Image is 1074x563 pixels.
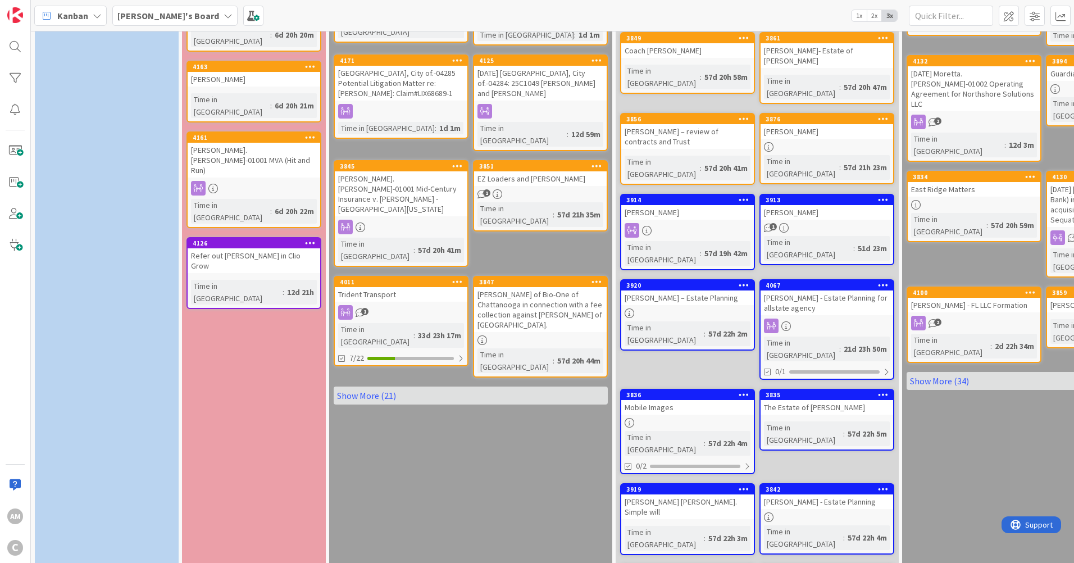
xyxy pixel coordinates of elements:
[621,195,754,205] div: 3914
[621,390,754,415] div: 3836Mobile Images
[621,390,754,400] div: 3836
[706,328,750,340] div: 57d 22h 2m
[479,278,607,286] div: 3847
[7,508,23,524] div: AM
[620,279,755,351] a: 3920[PERSON_NAME] – Estate PlanningTime in [GEOGRAPHIC_DATA]:57d 22h 2m
[621,494,754,519] div: [PERSON_NAME] [PERSON_NAME]. Simple will
[567,128,568,140] span: :
[761,280,893,315] div: 4067[PERSON_NAME] - Estate Planning for allstate agency
[761,33,893,43] div: 3861
[186,61,321,122] a: 4163[PERSON_NAME]Time in [GEOGRAPHIC_DATA]:6d 20h 21m
[568,128,603,140] div: 12d 59m
[908,56,1040,111] div: 4132[DATE] Moretta.[PERSON_NAME]-01002 Operating Agreement for Northshore Solutions LLC
[473,160,608,231] a: 3851EZ Loaders and [PERSON_NAME]Time in [GEOGRAPHIC_DATA]:57d 21h 35m
[908,66,1040,111] div: [DATE] Moretta.[PERSON_NAME]-01002 Operating Agreement for Northshore Solutions LLC
[554,208,603,221] div: 57d 21h 35m
[934,117,941,125] span: 2
[913,173,1040,181] div: 3834
[908,288,1040,298] div: 4100
[853,242,855,255] span: :
[764,155,839,180] div: Time in [GEOGRAPHIC_DATA]
[335,56,467,101] div: 4171[GEOGRAPHIC_DATA], City of.-04285 Potential Litigation Matter re: [PERSON_NAME]: Claim#LIX686...
[283,286,284,298] span: :
[436,122,463,134] div: 1d 1m
[188,62,320,87] div: 4163[PERSON_NAME]
[909,6,993,26] input: Quick Filter...
[766,391,893,399] div: 3835
[334,160,468,267] a: 3845[PERSON_NAME].[PERSON_NAME]-01001 Mid-Century Insurance v. [PERSON_NAME] - [GEOGRAPHIC_DATA][...
[338,238,413,262] div: Time in [GEOGRAPHIC_DATA]
[759,32,894,104] a: 3861[PERSON_NAME]- Estate of [PERSON_NAME]Time in [GEOGRAPHIC_DATA]:57d 20h 47m
[474,56,607,66] div: 4125
[620,194,755,270] a: 3914[PERSON_NAME]Time in [GEOGRAPHIC_DATA]:57d 19h 42m
[759,194,894,265] a: 3913[PERSON_NAME]Time in [GEOGRAPHIC_DATA]:51d 23m
[704,532,706,544] span: :
[186,237,321,309] a: 4126Refer out [PERSON_NAME] in Clio GrowTime in [GEOGRAPHIC_DATA]:12d 21h
[24,2,51,15] span: Support
[625,65,700,89] div: Time in [GEOGRAPHIC_DATA]
[477,29,574,41] div: Time in [GEOGRAPHIC_DATA]
[620,113,755,185] a: 3856[PERSON_NAME] – review of contracts and TrustTime in [GEOGRAPHIC_DATA]:57d 20h 41m
[621,484,754,519] div: 3919[PERSON_NAME] [PERSON_NAME]. Simple will
[990,340,992,352] span: :
[576,29,603,41] div: 1d 1m
[626,34,754,42] div: 3849
[775,366,786,378] span: 0/1
[335,56,467,66] div: 4171
[626,196,754,204] div: 3914
[702,162,750,174] div: 57d 20h 41m
[770,223,777,230] span: 1
[57,9,88,22] span: Kanban
[761,280,893,290] div: 4067
[911,334,990,358] div: Time in [GEOGRAPHIC_DATA]
[435,122,436,134] span: :
[340,278,467,286] div: 4011
[700,71,702,83] span: :
[188,238,320,248] div: 4126
[335,171,467,216] div: [PERSON_NAME].[PERSON_NAME]-01001 Mid-Century Insurance v. [PERSON_NAME] - [GEOGRAPHIC_DATA][US_S...
[340,162,467,170] div: 3845
[626,485,754,493] div: 3919
[867,10,882,21] span: 2x
[841,343,890,355] div: 21d 23h 50m
[761,484,893,509] div: 3842[PERSON_NAME] - Estate Planning
[188,72,320,87] div: [PERSON_NAME]
[882,10,897,21] span: 3x
[620,483,755,555] a: 3919[PERSON_NAME] [PERSON_NAME]. Simple willTime in [GEOGRAPHIC_DATA]:57d 22h 3m
[1004,139,1006,151] span: :
[908,298,1040,312] div: [PERSON_NAME] - FL LLC Formation
[759,483,894,555] a: 3842[PERSON_NAME] - Estate PlanningTime in [GEOGRAPHIC_DATA]:57d 22h 4m
[625,431,704,456] div: Time in [GEOGRAPHIC_DATA]
[474,171,607,186] div: EZ Loaders and [PERSON_NAME]
[852,10,867,21] span: 1x
[907,287,1041,363] a: 4100[PERSON_NAME] - FL LLC FormationTime in [GEOGRAPHIC_DATA]:2d 22h 34m
[474,66,607,101] div: [DATE] [GEOGRAPHIC_DATA], City of.-04284: 25C1049 [PERSON_NAME] and [PERSON_NAME]
[706,532,750,544] div: 57d 22h 3m
[620,389,755,474] a: 3836Mobile ImagesTime in [GEOGRAPHIC_DATA]:57d 22h 4m0/2
[626,115,754,123] div: 3856
[7,540,23,556] div: C
[908,172,1040,197] div: 3834East Ridge Matters
[1006,139,1037,151] div: 12d 3m
[188,133,320,178] div: 4161[PERSON_NAME].[PERSON_NAME]-01001 MVA (Hit and Run)
[191,199,270,224] div: Time in [GEOGRAPHIC_DATA]
[553,208,554,221] span: :
[911,133,1004,157] div: Time in [GEOGRAPHIC_DATA]
[625,241,700,266] div: Time in [GEOGRAPHIC_DATA]
[621,33,754,58] div: 3849Coach [PERSON_NAME]
[636,460,647,472] span: 0/2
[625,156,700,180] div: Time in [GEOGRAPHIC_DATA]
[761,114,893,124] div: 3876
[704,328,706,340] span: :
[764,75,839,99] div: Time in [GEOGRAPHIC_DATA]
[913,57,1040,65] div: 4132
[193,239,320,247] div: 4126
[702,247,750,260] div: 57d 19h 42m
[474,287,607,332] div: [PERSON_NAME] of Bio-One of Chattanooga in connection with a fee collection against [PERSON_NAME]...
[334,276,468,366] a: 4011Trident TransportTime in [GEOGRAPHIC_DATA]:33d 23h 17m7/22
[759,279,894,380] a: 4067[PERSON_NAME] - Estate Planning for allstate agencyTime in [GEOGRAPHIC_DATA]:21d 23h 50m0/1
[626,281,754,289] div: 3920
[191,93,270,118] div: Time in [GEOGRAPHIC_DATA]
[843,532,845,544] span: :
[191,280,283,305] div: Time in [GEOGRAPHIC_DATA]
